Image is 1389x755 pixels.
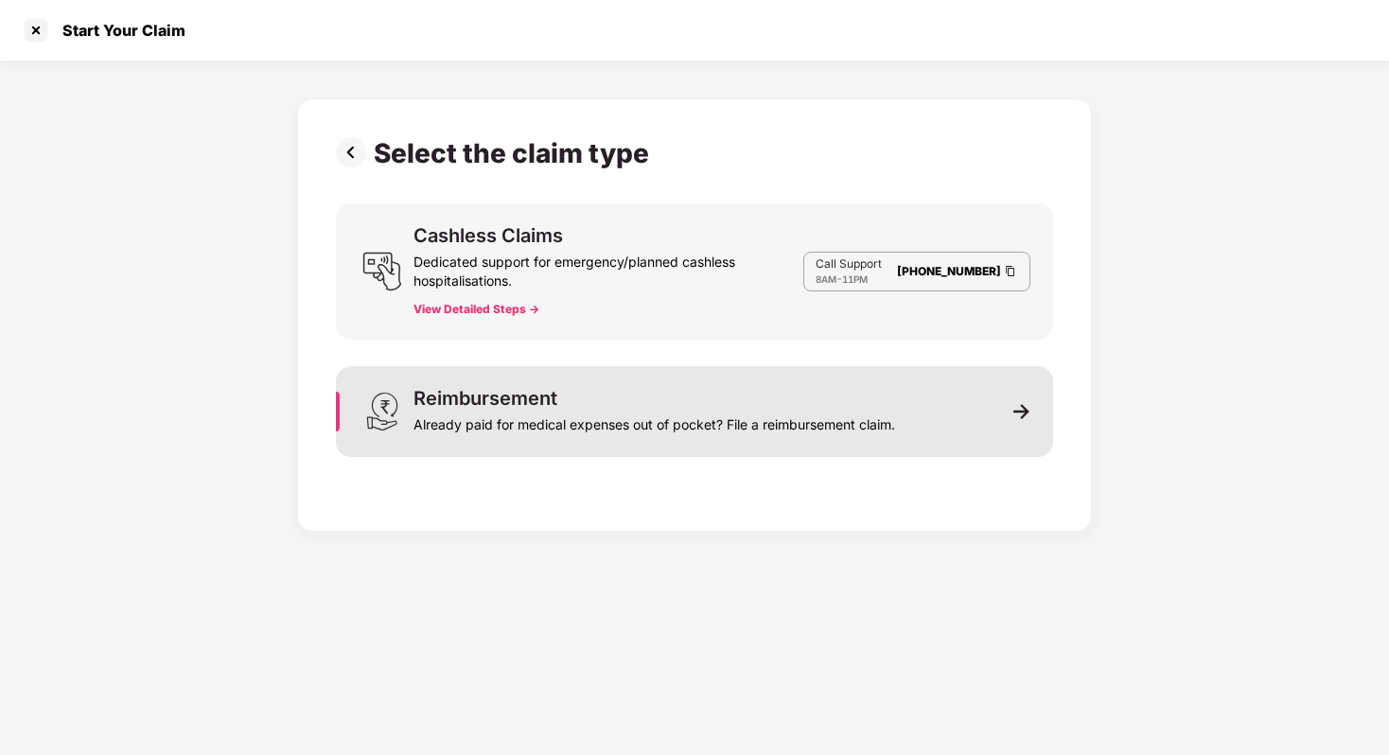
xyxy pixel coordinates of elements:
img: svg+xml;base64,PHN2ZyB3aWR0aD0iMjQiIGhlaWdodD0iMzEiIHZpZXdCb3g9IjAgMCAyNCAzMSIgZmlsbD0ibm9uZSIgeG... [362,392,402,431]
span: 11PM [842,273,868,285]
p: Call Support [816,256,882,272]
a: [PHONE_NUMBER] [897,264,1001,278]
span: 8AM [816,273,836,285]
button: View Detailed Steps -> [413,302,539,317]
img: svg+xml;base64,PHN2ZyB3aWR0aD0iMjQiIGhlaWdodD0iMjUiIHZpZXdCb3g9IjAgMCAyNCAyNSIgZmlsbD0ibm9uZSIgeG... [362,252,402,291]
img: svg+xml;base64,PHN2ZyB3aWR0aD0iMTEiIGhlaWdodD0iMTEiIHZpZXdCb3g9IjAgMCAxMSAxMSIgZmlsbD0ibm9uZSIgeG... [1013,403,1030,420]
img: Clipboard Icon [1003,263,1018,279]
div: Reimbursement [413,389,557,408]
div: - [816,272,882,287]
div: Already paid for medical expenses out of pocket? File a reimbursement claim. [413,408,895,434]
div: Start Your Claim [51,21,185,40]
div: Cashless Claims [413,226,563,245]
div: Dedicated support for emergency/planned cashless hospitalisations. [413,245,803,290]
div: Select the claim type [374,137,657,169]
img: svg+xml;base64,PHN2ZyBpZD0iUHJldi0zMngzMiIgeG1sbnM9Imh0dHA6Ly93d3cudzMub3JnLzIwMDAvc3ZnIiB3aWR0aD... [336,137,374,167]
